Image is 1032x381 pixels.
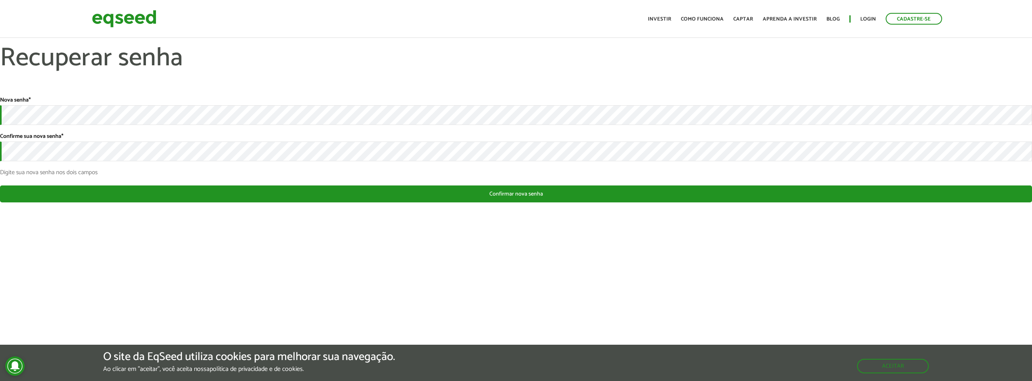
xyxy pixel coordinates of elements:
a: Investir [648,17,671,22]
a: Aprenda a investir [763,17,817,22]
button: Aceitar [857,359,929,373]
p: Ao clicar em "aceitar", você aceita nossa . [103,365,395,373]
span: Este campo é obrigatório. [61,132,63,141]
a: Login [860,17,876,22]
a: Como funciona [681,17,724,22]
a: política de privacidade e de cookies [210,366,303,373]
a: Captar [733,17,753,22]
img: EqSeed [92,8,156,29]
span: Este campo é obrigatório. [29,96,31,105]
a: Blog [826,17,840,22]
a: Cadastre-se [886,13,942,25]
h5: O site da EqSeed utiliza cookies para melhorar sua navegação. [103,351,395,363]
